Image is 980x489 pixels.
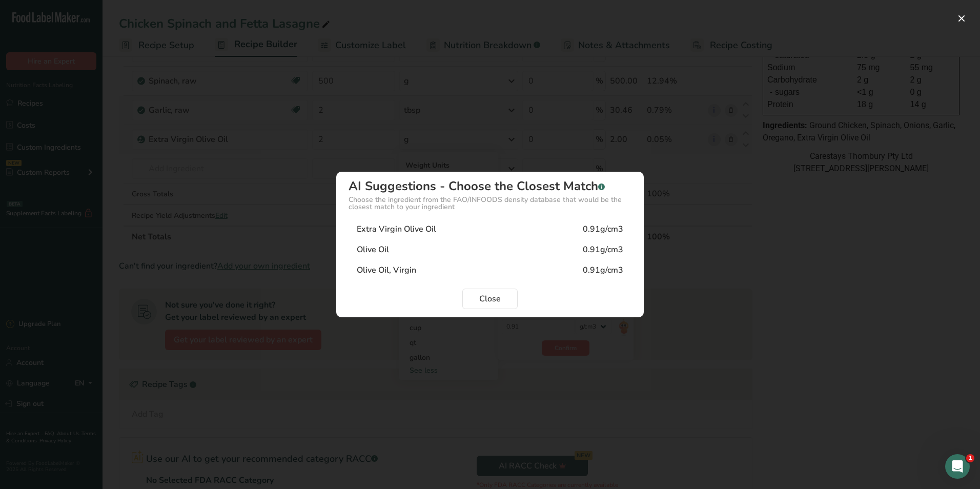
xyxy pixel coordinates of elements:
div: 0.91g/cm3 [583,223,623,235]
div: 0.91g/cm3 [583,243,623,256]
span: 1 [966,454,974,462]
span: Close [479,293,501,305]
div: Olive Oil, Virgin [357,264,416,276]
div: Choose the ingredient from the FAO/INFOODS density database that would be the closest match to yo... [349,196,631,211]
iframe: Intercom live chat [945,454,970,479]
div: 0.91g/cm3 [583,264,623,276]
div: Extra Virgin Olive Oil [357,223,436,235]
div: Olive Oil [357,243,389,256]
div: AI Suggestions - Choose the Closest Match [349,180,631,192]
button: Close [462,289,518,309]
